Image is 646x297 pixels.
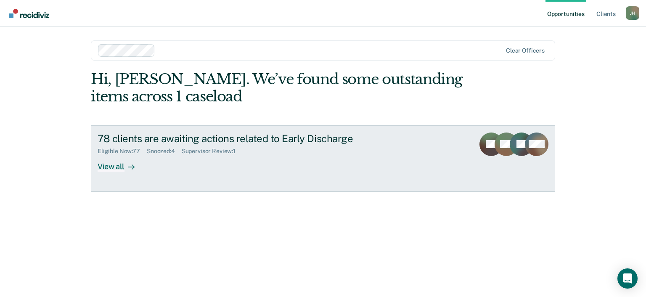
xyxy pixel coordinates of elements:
div: Snoozed : 4 [147,148,182,155]
a: 78 clients are awaiting actions related to Early DischargeEligible Now:77Snoozed:4Supervisor Revi... [91,125,555,192]
div: Eligible Now : 77 [98,148,147,155]
div: Hi, [PERSON_NAME]. We’ve found some outstanding items across 1 caseload [91,71,462,105]
div: Clear officers [506,47,545,54]
div: J H [626,6,639,20]
div: 78 clients are awaiting actions related to Early Discharge [98,133,393,145]
img: Recidiviz [9,9,49,18]
div: Open Intercom Messenger [617,268,638,289]
button: Profile dropdown button [626,6,639,20]
div: View all [98,155,145,171]
div: Supervisor Review : 1 [182,148,242,155]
